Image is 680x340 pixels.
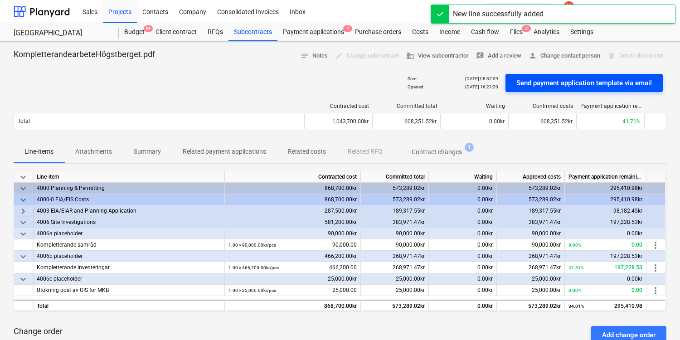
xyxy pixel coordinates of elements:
[37,262,221,273] div: Kompletterande Inventeringar
[37,228,221,239] div: 4006a placeholder
[429,205,497,217] div: 0.00kr
[444,103,505,109] div: Waiting
[361,205,429,217] div: 189,317.55kr
[277,23,350,41] div: Payment applications
[429,183,497,194] div: 0.00kr
[497,183,565,194] div: 573,289.02kr
[228,243,276,248] small: 1.00 × 90,000.00kr / pcs
[497,300,565,311] div: 573,289.02kr
[134,147,161,156] p: Summary
[429,217,497,228] div: 0.00kr
[465,84,498,90] p: [DATE] 16:21:20
[202,23,228,41] a: RFQs
[497,251,565,262] div: 268,971.47kr
[225,171,361,183] div: Contracted cost
[568,304,584,309] small: 34.01%
[568,239,642,251] div: 0.00
[228,288,276,293] small: 1.00 × 25,000.00kr / pcs
[403,49,472,63] button: View subcontractor
[18,217,29,228] span: keyboard_arrow_down
[529,264,561,271] span: 268,971.47kr
[568,243,581,248] small: 0.00%
[225,300,361,311] div: 868,700.00kr
[18,228,29,239] span: keyboard_arrow_down
[225,205,361,217] div: 287,500.00kr
[568,301,642,312] div: 295,410.98
[37,217,221,228] div: 4006 Site Investigations
[18,172,29,183] span: keyboard_arrow_down
[37,194,221,205] div: 4000-0 EIA/EIS Costs
[497,171,565,183] div: Approved costs
[434,23,466,41] a: Income
[505,23,528,41] a: Files2
[529,51,600,61] span: Change contact person
[429,300,497,311] div: 0.00kr
[24,147,53,156] p: Line-items
[14,49,155,60] p: KompletterandearbeteHögstberget.pdf
[119,23,150,41] a: Budget9+
[516,77,652,89] div: Send payment application template via email
[228,262,357,273] div: 466,200.00
[650,240,661,251] span: more_vert
[33,300,225,311] div: Total
[14,326,63,337] p: Change order
[505,23,528,41] div: Files
[144,25,153,32] span: 9+
[528,23,565,41] a: Analytics
[497,217,565,228] div: 383,971.47kr
[565,171,646,183] div: Payment application remaining
[429,194,497,205] div: 0.00kr
[529,52,537,60] span: person
[404,118,437,125] span: 608,351.52kr
[477,242,493,248] span: 0.00kr
[350,23,407,41] a: Purchase orders
[361,251,429,262] div: 268,971.47kr
[376,103,437,109] div: Committed total
[225,217,361,228] div: 581,200.00kr
[37,205,221,217] div: 4003 EIA/EIAR and Planning Application
[33,171,225,183] div: Line-item
[225,228,361,239] div: 90,000.00kr
[476,51,521,61] span: Add a review
[396,287,425,293] span: 25,000.00kr
[37,251,221,262] div: 4006b placeholder
[568,265,584,270] small: 42.31%
[407,23,434,41] a: Costs
[565,251,646,262] div: 197,228.53kr
[580,103,641,109] div: Payment application remaining
[429,171,497,183] div: Waiting
[228,23,277,41] a: Subcontracts
[497,273,565,285] div: 25,000.00kr
[37,285,221,296] div: Utökning post av GIS för MKB
[119,23,150,41] div: Budget
[497,228,565,239] div: 90,000.00kr
[18,251,29,262] span: keyboard_arrow_down
[497,194,565,205] div: 573,289.02kr
[565,217,646,228] div: 197,228.53kr
[568,288,581,293] small: 0.00%
[522,25,531,32] span: 2
[361,300,429,311] div: 573,289.02kr
[565,23,599,41] div: Settings
[37,273,221,285] div: 4006c placeholder
[477,264,493,271] span: 0.00kr
[505,74,663,92] button: Send payment application template via email
[393,264,425,271] span: 268,971.47kr
[465,76,498,82] p: [DATE] 08:37:09
[453,9,544,19] div: New line successfully added
[476,52,484,60] span: rate_review
[18,194,29,205] span: keyboard_arrow_down
[225,194,361,205] div: 868,700.00kr
[408,84,424,90] p: Opened :
[361,194,429,205] div: 573,289.02kr
[429,228,497,239] div: 0.00kr
[18,274,29,285] span: keyboard_arrow_down
[37,239,221,251] div: Kompletterande samråd
[466,23,505,41] a: Cash flow
[429,251,497,262] div: 0.00kr
[308,103,369,109] div: Contracted cost
[301,51,328,61] span: Notes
